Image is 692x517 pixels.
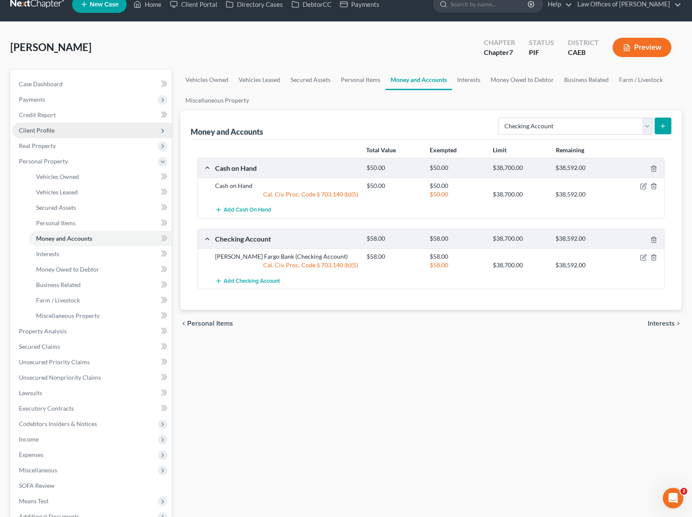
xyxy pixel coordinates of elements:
div: $50.00 [425,164,489,172]
div: Cash on Hand [211,163,362,172]
span: 2 [680,488,687,495]
span: Interests [36,250,59,257]
span: Income [19,435,39,443]
a: Miscellaneous Property [180,90,254,111]
a: Business Related [559,70,614,90]
span: Interests [648,320,675,327]
div: $58.00 [362,235,425,243]
span: Real Property [19,142,56,149]
a: Secured Claims [12,339,172,354]
i: chevron_right [675,320,682,327]
span: Secured Assets [36,204,76,211]
span: [PERSON_NAME] [10,41,91,53]
div: Chapter [484,48,515,57]
a: Unsecured Priority Claims [12,354,172,370]
span: Payments [19,96,45,103]
span: Client Profile [19,127,55,134]
a: Interests [452,70,486,90]
a: Money Owed to Debtor [29,262,172,277]
div: $58.00 [425,252,489,261]
div: $50.00 [425,181,489,190]
a: Money and Accounts [385,70,452,90]
span: Money and Accounts [36,235,92,242]
span: Farm / Livestock [36,296,80,304]
button: chevron_left Personal Items [180,320,233,327]
a: Secured Assets [29,200,172,215]
a: Property Analysis [12,324,172,339]
a: Personal Items [336,70,385,90]
div: $58.00 [425,261,489,269]
button: Interests chevron_right [648,320,682,327]
span: Expenses [19,451,43,458]
a: SOFA Review [12,478,172,493]
span: SOFA Review [19,482,55,489]
span: Property Analysis [19,327,67,335]
strong: Exempted [430,146,457,154]
div: CAEB [568,48,599,57]
div: $38,592.00 [551,235,614,243]
span: Vehicles Owned [36,173,79,180]
a: Farm / Livestock [29,293,172,308]
div: $38,592.00 [551,190,614,199]
div: $38,700.00 [489,164,552,172]
a: Vehicles Leased [29,184,172,200]
a: Unsecured Nonpriority Claims [12,370,172,385]
button: Preview [613,38,671,57]
iframe: Intercom live chat [663,488,683,508]
a: Vehicles Leased [234,70,285,90]
span: Vehicles Leased [36,188,78,196]
div: Money and Accounts [191,127,263,137]
div: Checking Account [211,234,362,243]
div: $50.00 [425,190,489,199]
span: Add Cash on Hand [224,207,271,214]
span: Miscellaneous [19,466,57,474]
div: Cash on Hand [211,181,362,190]
span: Miscellaneous Property [36,312,100,319]
span: Personal Property [19,157,68,165]
div: $38,700.00 [489,261,552,269]
div: $58.00 [425,235,489,243]
button: Add Cash on Hand [215,202,271,218]
a: Credit Report [12,107,172,123]
div: Cal. Civ. Proc. Code § 703.140 (b)(5) [211,190,362,199]
a: Miscellaneous Property [29,308,172,324]
div: $50.00 [362,164,425,172]
span: Unsecured Nonpriority Claims [19,374,101,381]
a: Lawsuits [12,385,172,401]
span: New Case [90,1,118,8]
div: Chapter [484,38,515,48]
strong: Remaining [556,146,584,154]
a: Interests [29,246,172,262]
div: District [568,38,599,48]
a: Vehicles Owned [180,70,234,90]
div: $38,592.00 [551,164,614,172]
i: chevron_left [180,320,187,327]
span: Secured Claims [19,343,60,350]
a: Personal Items [29,215,172,231]
button: Add Checking Account [215,273,280,289]
div: $50.00 [362,181,425,190]
span: Credit Report [19,111,56,118]
div: Status [529,38,554,48]
div: $38,700.00 [489,190,552,199]
div: $38,592.00 [551,261,614,269]
span: Unsecured Priority Claims [19,358,90,366]
a: Business Related [29,277,172,293]
strong: Total Value [366,146,396,154]
a: Executory Contracts [12,401,172,416]
span: 7 [509,48,513,56]
span: Case Dashboard [19,80,63,88]
div: [PERSON_NAME] Fargo Bank (Checking Account) [211,252,362,261]
div: $38,700.00 [489,235,552,243]
a: Money and Accounts [29,231,172,246]
span: Add Checking Account [224,278,280,284]
span: Means Test [19,497,49,505]
a: Case Dashboard [12,76,172,92]
div: $58.00 [362,252,425,261]
div: PIF [529,48,554,57]
strong: Limit [493,146,507,154]
span: Executory Contracts [19,405,74,412]
span: Codebtors Insiders & Notices [19,420,97,427]
span: Money Owed to Debtor [36,266,99,273]
span: Business Related [36,281,81,288]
